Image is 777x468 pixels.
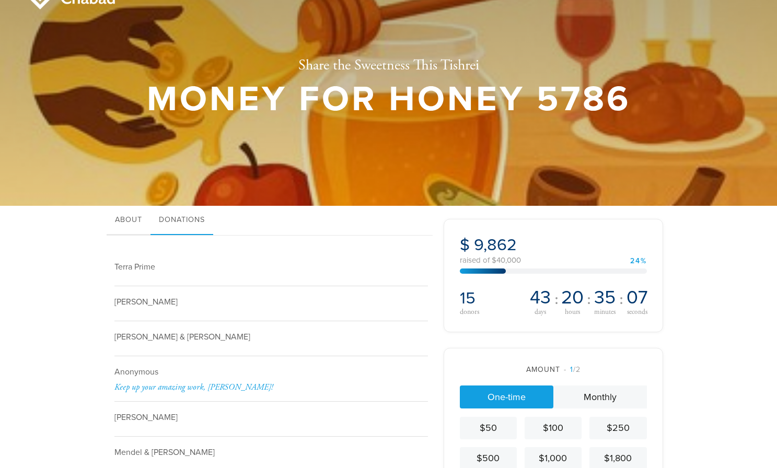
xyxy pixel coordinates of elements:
h2: 15 [460,288,524,308]
a: One-time [460,385,553,408]
div: $50 [464,421,513,435]
div: raised of $40,000 [460,256,647,264]
span: hours [565,309,580,316]
span: days [535,309,546,316]
h2: Share the Sweetness This Tishrei [147,57,631,75]
span: [PERSON_NAME] [114,412,178,423]
a: $100 [525,417,582,439]
span: Mendel & [PERSON_NAME] [114,447,215,458]
div: Amount [460,364,647,375]
span: : [587,291,591,308]
span: Terra Prime [114,262,155,272]
span: 07 [627,288,648,307]
span: $ [460,235,470,255]
span: 9,862 [474,235,517,255]
span: 20 [561,288,584,307]
div: 24% [630,258,647,265]
div: $100 [529,421,577,435]
span: 1 [570,365,573,374]
span: Anonymous [114,367,158,377]
span: /2 [564,365,581,374]
span: 43 [530,288,551,307]
a: $250 [589,417,646,439]
a: About [107,206,150,235]
div: $1,800 [594,451,642,465]
div: $500 [464,451,513,465]
span: seconds [627,309,647,316]
span: : [619,291,623,308]
span: [PERSON_NAME] & [PERSON_NAME] [114,332,250,342]
div: Keep up your amazing work, [PERSON_NAME]! [114,382,430,392]
div: $250 [594,421,642,435]
a: $50 [460,417,517,439]
span: : [554,291,559,308]
div: $1,000 [529,451,577,465]
span: 35 [594,288,616,307]
div: donors [460,308,524,315]
a: Donations [150,206,213,235]
h1: Money for Honey 5786 [147,83,631,116]
span: minutes [594,309,616,316]
a: Monthly [553,385,647,408]
span: [PERSON_NAME] [114,297,178,307]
